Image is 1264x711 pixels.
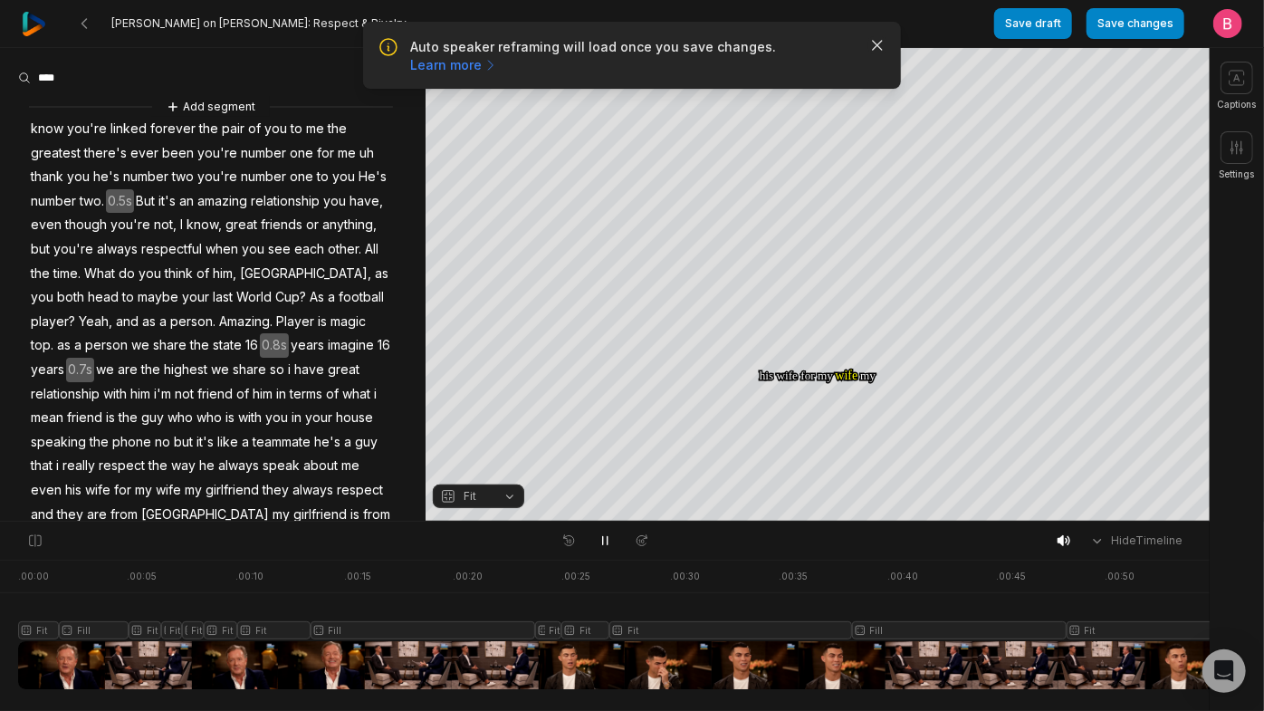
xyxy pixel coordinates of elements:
[1087,8,1184,39] button: Save changes
[101,382,129,407] span: with
[117,406,139,430] span: the
[251,430,312,455] span: teammate
[29,165,65,189] span: thank
[348,189,385,214] span: have,
[337,285,386,310] span: football
[373,262,390,286] span: as
[273,285,308,310] span: Cup?
[195,262,211,286] span: of
[268,358,286,382] span: so
[231,358,268,382] span: share
[292,237,326,262] span: each
[236,406,263,430] span: with
[104,406,117,430] span: is
[334,406,375,430] span: house
[65,117,109,141] span: you're
[211,333,244,358] span: state
[220,117,246,141] span: pair
[239,165,288,189] span: number
[235,382,251,407] span: of
[195,406,224,430] span: who
[29,333,55,358] span: top.
[288,382,324,407] span: terms
[55,333,72,358] span: as
[63,213,109,237] span: though
[433,485,524,508] button: Fit
[321,213,378,237] span: anything,
[152,213,178,237] span: not,
[116,358,139,382] span: are
[178,213,185,237] span: I
[1218,62,1257,111] button: Captions
[61,454,97,478] span: really
[29,382,101,407] span: relationship
[292,358,326,382] span: have
[196,141,239,166] span: you're
[173,382,196,407] span: not
[195,430,215,455] span: it's
[136,285,180,310] span: maybe
[91,165,121,189] span: he's
[288,165,315,189] span: one
[321,189,348,214] span: you
[129,141,160,166] span: ever
[120,285,136,310] span: to
[170,165,196,189] span: two
[215,430,240,455] span: like
[121,165,170,189] span: number
[153,430,172,455] span: no
[263,117,289,141] span: you
[55,285,86,310] span: both
[326,285,337,310] span: a
[29,262,52,286] span: the
[224,406,236,430] span: is
[340,454,361,478] span: me
[197,117,220,141] span: the
[52,237,95,262] span: you're
[147,454,169,478] span: the
[29,310,77,334] span: player?
[29,406,65,430] span: mean
[72,333,83,358] span: a
[111,16,407,31] span: [PERSON_NAME] on [PERSON_NAME]: Respect & Rivalry
[163,97,259,117] button: Add segment
[286,358,292,382] span: i
[289,333,326,358] span: years
[349,503,361,527] span: is
[197,454,216,478] span: he
[372,382,378,407] span: i
[97,454,147,478] span: respect
[204,478,261,503] span: girlfriend
[363,237,380,262] span: All
[312,430,342,455] span: he's
[109,117,148,141] span: linked
[180,285,211,310] span: your
[315,141,336,166] span: for
[139,406,166,430] span: guy
[55,503,85,527] span: they
[239,141,288,166] span: number
[158,310,168,334] span: a
[29,213,63,237] span: even
[77,310,114,334] span: Yeah,
[410,38,854,74] p: Auto speaker reframing will load once you save changes.
[196,382,235,407] span: friend
[160,141,196,166] span: been
[172,430,195,455] span: but
[29,237,52,262] span: but
[288,141,315,166] span: one
[353,430,379,455] span: guy
[329,310,368,334] span: magic
[29,430,88,455] span: speaking
[292,503,349,527] span: girlfriend
[274,310,316,334] span: Player
[196,189,249,214] span: amazing
[169,454,197,478] span: way
[259,213,304,237] span: friends
[316,310,329,334] span: is
[54,454,61,478] span: i
[106,189,134,214] span: 0.5s
[29,454,54,478] span: that
[326,333,376,358] span: imagine
[357,165,388,189] span: He's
